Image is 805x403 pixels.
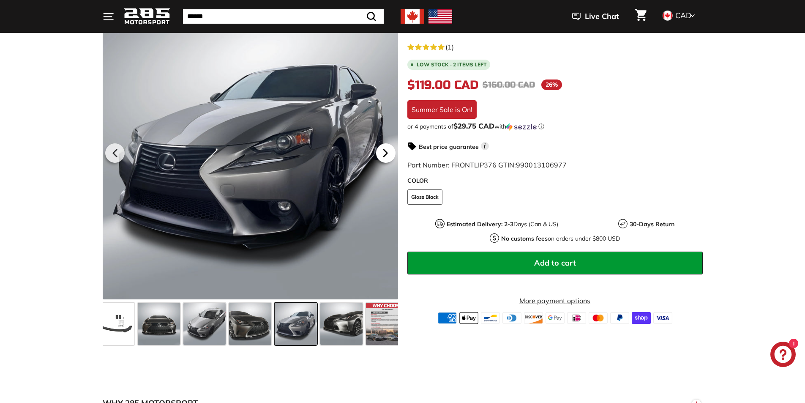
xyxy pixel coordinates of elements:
[653,312,672,324] img: visa
[630,2,652,31] a: Cart
[501,235,548,242] strong: No customs fees
[447,220,513,228] strong: Estimated Delivery: 2-3
[407,122,703,131] div: or 4 payments of with
[506,123,537,131] img: Sezzle
[585,11,619,22] span: Live Chat
[407,41,703,52] a: 5.0 rating (1 votes)
[459,312,478,324] img: apple_pay
[768,342,798,369] inbox-online-store-chat: Shopify online store chat
[407,161,567,169] span: Part Number: FRONTLIP376 GTIN:
[407,122,703,131] div: or 4 payments of$29.75 CADwithSezzle Click to learn more about Sezzle
[407,100,477,119] div: Summer Sale is On!
[407,176,703,185] label: COLOR
[675,11,691,20] span: CAD
[407,252,703,274] button: Add to cart
[407,78,478,92] span: $119.00 CAD
[124,7,170,27] img: Logo_285_Motorsport_areodynamics_components
[438,312,457,324] img: american_express
[481,142,489,150] span: i
[567,312,586,324] img: ideal
[407,296,703,306] a: More payment options
[407,8,703,35] h1: Front Lip Splitter - [DATE]-[DATE] Lexus IS XE30 Sedan
[589,312,608,324] img: master
[546,312,565,324] img: google_pay
[632,312,651,324] img: shopify_pay
[445,42,454,52] span: (1)
[501,234,620,243] p: on orders under $800 USD
[534,258,576,268] span: Add to cart
[630,220,674,228] strong: 30-Days Return
[516,161,567,169] span: 990013106977
[483,80,535,90] span: $160.00 CAD
[453,121,494,130] span: $29.75 CAD
[481,312,500,324] img: bancontact
[417,62,487,67] span: Low stock - 2 items left
[524,312,543,324] img: discover
[610,312,629,324] img: paypal
[447,220,558,229] p: Days (Can & US)
[502,312,521,324] img: diners_club
[183,9,384,24] input: Search
[541,80,562,90] span: 26%
[561,6,630,27] button: Live Chat
[419,143,479,151] strong: Best price guarantee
